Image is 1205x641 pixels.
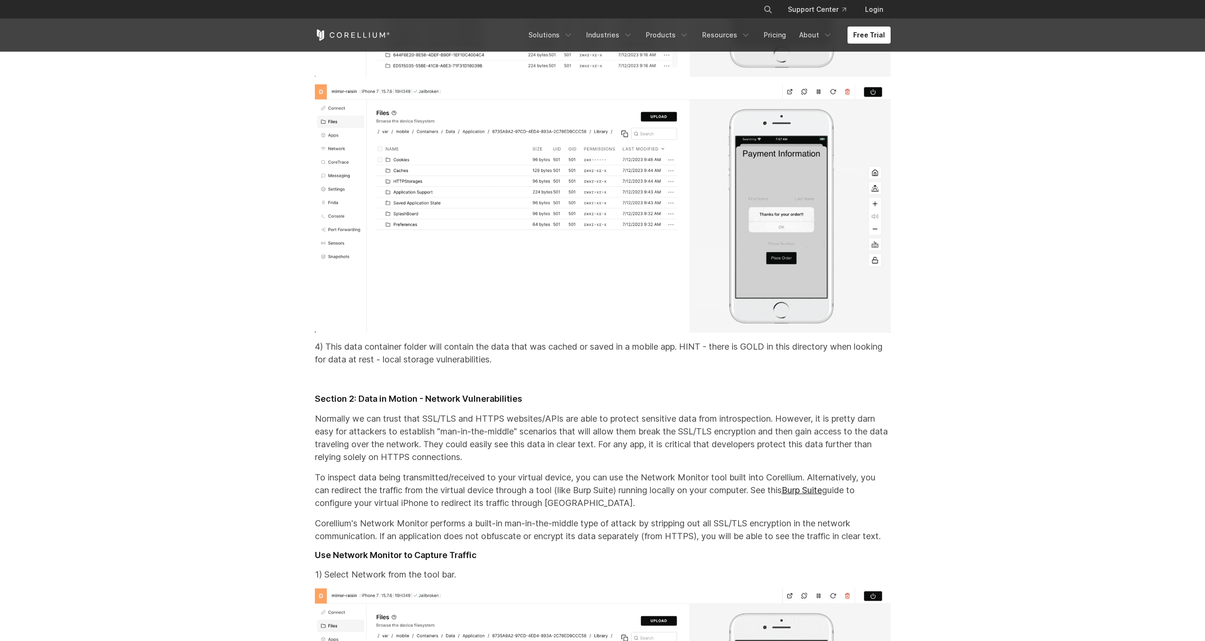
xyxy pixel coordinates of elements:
[315,340,891,366] p: 4) This data container folder will contain the data that was cached or saved in a mobile app. HIN...
[315,84,891,333] img: Screenshot%202023-07-12%20at%2009-57-20-png.png
[780,1,854,18] a: Support Center
[523,27,579,44] a: Solutions
[758,27,792,44] a: Pricing
[523,27,891,44] div: Navigation Menu
[580,27,638,44] a: Industries
[794,27,838,44] a: About
[315,568,891,581] p: 1) Select Network from the tool bar.
[848,27,891,44] a: Free Trial
[759,1,777,18] button: Search
[696,27,756,44] a: Resources
[782,485,822,495] a: Burp Suite
[752,1,891,18] div: Navigation Menu
[315,29,390,41] a: Corellium Home
[315,471,891,509] p: To inspect data being transmitted/received to your virtual device, you can use the Network Monito...
[857,1,891,18] a: Login
[315,550,891,561] h3: Use Network Monitor to Capture Traffic
[640,27,695,44] a: Products
[315,412,891,463] p: Normally we can trust that SSL/TLS and HTTPS websites/APIs are able to protect sensitive data fro...
[315,394,891,405] h3: Section 2: Data in Motion - Network Vulnerabilities
[315,517,891,542] p: Corellium's Network Monitor performs a built-in man-in-the-middle type of attack by stripping out...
